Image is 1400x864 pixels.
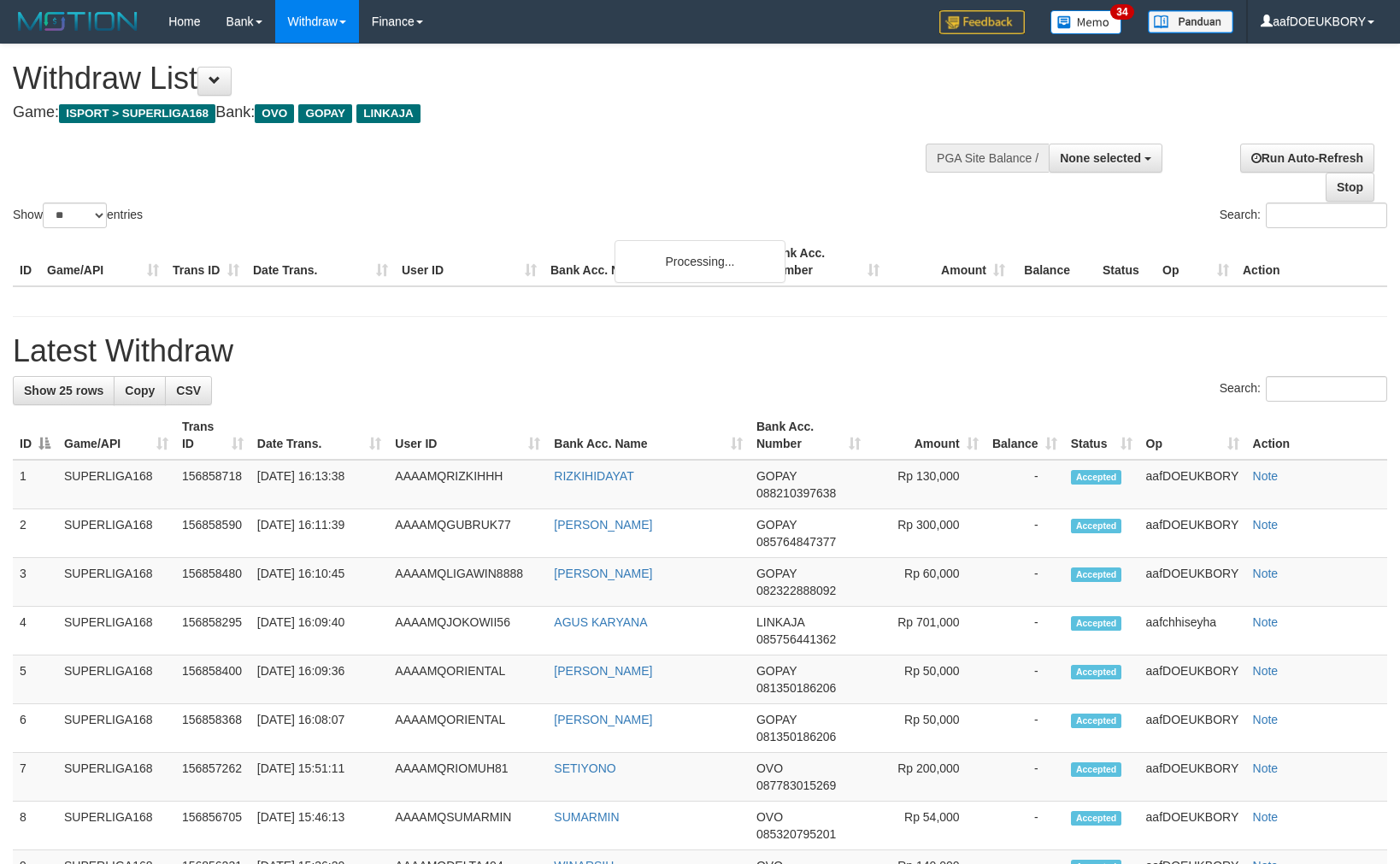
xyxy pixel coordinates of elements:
[985,460,1064,509] td: -
[1253,567,1279,580] a: Note
[1071,616,1122,631] span: Accepted
[868,411,985,460] th: Amount: activate to sort column ascending
[175,509,250,558] td: 156858590
[544,238,761,286] th: Bank Acc. Name
[1071,519,1122,533] span: Accepted
[57,558,175,607] td: SUPERLIGA168
[59,104,215,123] span: ISPORT > SUPERLIGA168
[13,238,40,286] th: ID
[13,104,916,121] h4: Game: Bank:
[985,655,1064,704] td: -
[868,558,985,607] td: Rp 60,000
[1236,238,1387,286] th: Action
[985,704,1064,753] td: -
[1253,713,1279,726] a: Note
[756,567,797,580] span: GOPAY
[868,802,985,850] td: Rp 54,000
[615,240,785,283] div: Processing...
[388,655,547,704] td: AAAAMQORIENTAL
[1266,203,1387,228] input: Search:
[1253,469,1279,483] a: Note
[985,802,1064,850] td: -
[554,713,652,726] a: [PERSON_NAME]
[388,509,547,558] td: AAAAMQGUBRUK77
[13,9,143,34] img: MOTION_logo.png
[175,558,250,607] td: 156858480
[175,753,250,802] td: 156857262
[1096,238,1156,286] th: Status
[1253,810,1279,824] a: Note
[756,469,797,483] span: GOPAY
[1139,558,1246,607] td: aafDOEUKBORY
[1220,203,1387,228] label: Search:
[1012,238,1096,286] th: Balance
[750,411,868,460] th: Bank Acc. Number: activate to sort column ascending
[554,518,652,532] a: [PERSON_NAME]
[985,607,1064,655] td: -
[13,334,1387,368] h1: Latest Withdraw
[554,761,615,775] a: SETIYONO
[756,518,797,532] span: GOPAY
[175,411,250,460] th: Trans ID: activate to sort column ascending
[13,753,57,802] td: 7
[756,810,783,824] span: OVO
[1139,753,1246,802] td: aafDOEUKBORY
[388,753,547,802] td: AAAAMQRIOMUH81
[756,681,836,695] span: Copy 081350186206 to clipboard
[985,509,1064,558] td: -
[395,238,544,286] th: User ID
[1050,10,1122,34] img: Button%20Memo.svg
[175,607,250,655] td: 156858295
[926,144,1049,173] div: PGA Site Balance /
[13,62,916,96] h1: Withdraw List
[868,607,985,655] td: Rp 701,000
[13,558,57,607] td: 3
[250,558,389,607] td: [DATE] 16:10:45
[40,238,166,286] th: Game/API
[868,509,985,558] td: Rp 300,000
[761,238,886,286] th: Bank Acc. Number
[13,203,143,228] label: Show entries
[13,411,57,460] th: ID: activate to sort column descending
[1060,151,1141,165] span: None selected
[1326,173,1374,202] a: Stop
[1064,411,1139,460] th: Status: activate to sort column ascending
[388,607,547,655] td: AAAAMQJOKOWII56
[1148,10,1233,33] img: panduan.png
[57,509,175,558] td: SUPERLIGA168
[756,535,836,549] span: Copy 085764847377 to clipboard
[176,384,201,397] span: CSV
[1266,376,1387,402] input: Search:
[1139,655,1246,704] td: aafDOEUKBORY
[1139,704,1246,753] td: aafDOEUKBORY
[1253,664,1279,678] a: Note
[57,460,175,509] td: SUPERLIGA168
[250,704,389,753] td: [DATE] 16:08:07
[1246,411,1387,460] th: Action
[13,655,57,704] td: 5
[756,713,797,726] span: GOPAY
[43,203,107,228] select: Showentries
[756,664,797,678] span: GOPAY
[985,558,1064,607] td: -
[985,411,1064,460] th: Balance: activate to sort column ascending
[388,558,547,607] td: AAAAMQLIGAWIN8888
[388,460,547,509] td: AAAAMQRIZKIHHH
[1139,460,1246,509] td: aafDOEUKBORY
[756,584,836,597] span: Copy 082322888092 to clipboard
[57,655,175,704] td: SUPERLIGA168
[175,655,250,704] td: 156858400
[554,664,652,678] a: [PERSON_NAME]
[250,509,389,558] td: [DATE] 16:11:39
[1253,615,1279,629] a: Note
[985,753,1064,802] td: -
[250,411,389,460] th: Date Trans.: activate to sort column ascending
[756,615,804,629] span: LINKAJA
[756,761,783,775] span: OVO
[388,704,547,753] td: AAAAMQORIENTAL
[1110,4,1133,20] span: 34
[1071,714,1122,728] span: Accepted
[1220,376,1387,402] label: Search:
[13,802,57,850] td: 8
[868,753,985,802] td: Rp 200,000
